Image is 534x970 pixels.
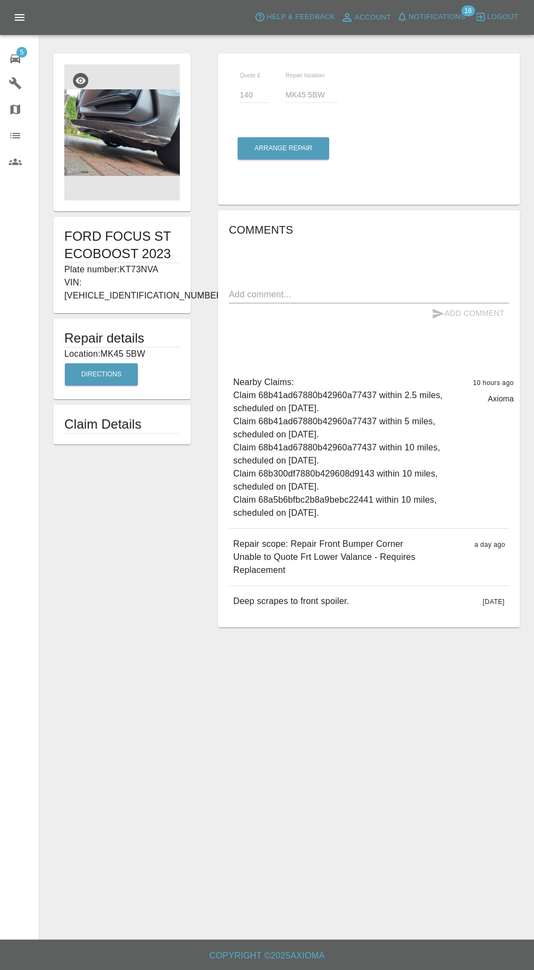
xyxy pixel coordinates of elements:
[461,5,475,16] span: 16
[7,4,33,30] button: Open drawer
[409,11,465,23] span: Notifications
[473,379,514,387] span: 10 hours ago
[64,330,180,347] h5: Repair details
[64,347,180,361] p: Location: MK45 5BW
[238,137,329,160] button: Arrange Repair
[266,11,335,23] span: Help & Feedback
[355,11,391,24] span: Account
[233,595,349,608] p: Deep scrapes to front spoiler.
[64,276,180,302] p: VIN: [VEHICLE_IDENTIFICATION_NUMBER]
[64,228,180,263] h1: FORD FOCUS ST ECOBOOST 2023
[487,11,518,23] span: Logout
[64,64,180,200] img: 71849bee-5bb4-44eb-9940-0e17787f3dab
[229,221,509,239] h6: Comments
[472,9,521,26] button: Logout
[64,416,180,433] h1: Claim Details
[338,9,394,26] a: Account
[65,363,138,386] button: Directions
[9,948,525,963] h6: Copyright © 2025 Axioma
[483,598,505,606] span: [DATE]
[286,72,325,78] span: Repair location
[16,47,27,58] span: 5
[64,263,180,276] p: Plate number: KT73NVA
[240,72,260,78] span: Quote £
[233,538,466,577] p: Repair scope: Repair Front Bumper Corner Unable to Quote Frt Lower Valance - Requires Replacement
[233,376,464,520] p: Nearby Claims: Claim 68b41ad67880b42960a77437 within 2.5 miles, scheduled on [DATE]. Claim 68b41a...
[394,9,468,26] button: Notifications
[475,541,505,548] span: a day ago
[488,393,514,404] p: Axioma
[252,9,337,26] button: Help & Feedback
